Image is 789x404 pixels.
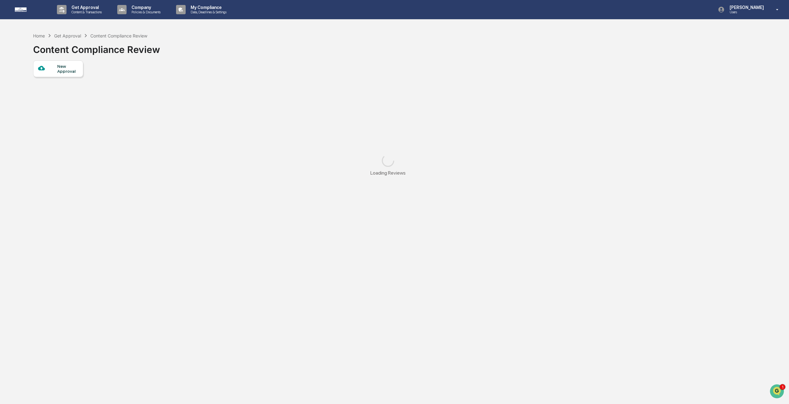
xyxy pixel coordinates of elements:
[54,33,81,38] div: Get Approval
[12,122,39,128] span: Data Lookup
[51,84,54,89] span: •
[13,47,24,59] img: 4531339965365_218c74b014194aa58b9b_72.jpg
[186,5,230,10] p: My Compliance
[725,5,767,10] p: [PERSON_NAME]
[6,47,17,59] img: 1746055101610-c473b297-6a78-478c-a979-82029cc54cd1
[15,7,45,12] img: logo
[12,110,40,116] span: Preclearance
[62,137,75,141] span: Pylon
[44,137,75,141] a: Powered byPylon
[6,13,113,23] p: How can we help?
[28,47,101,54] div: Start new chat
[12,85,17,89] img: 1746055101610-c473b297-6a78-478c-a979-82029cc54cd1
[33,33,45,38] div: Home
[725,10,767,14] p: Users
[67,10,105,14] p: Content & Transactions
[6,69,41,74] div: Past conversations
[51,110,77,116] span: Attestations
[96,67,113,75] button: See all
[370,170,406,176] div: Loading Reviews
[127,5,164,10] p: Company
[57,64,78,74] div: New Approval
[4,107,42,119] a: 🖐️Preclearance
[55,84,67,89] span: [DATE]
[105,49,113,57] button: Start new chat
[4,119,41,130] a: 🔎Data Lookup
[90,33,147,38] div: Content Compliance Review
[67,5,105,10] p: Get Approval
[127,10,164,14] p: Policies & Documents
[45,111,50,115] div: 🗄️
[6,122,11,127] div: 🔎
[19,84,50,89] span: [PERSON_NAME]
[6,78,16,88] img: Dave Feldman
[186,10,230,14] p: Data, Deadlines & Settings
[6,111,11,115] div: 🖐️
[42,107,79,119] a: 🗄️Attestations
[769,384,786,400] iframe: Open customer support
[28,54,88,59] div: We're offline, we'll be back soon
[33,39,160,55] div: Content Compliance Review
